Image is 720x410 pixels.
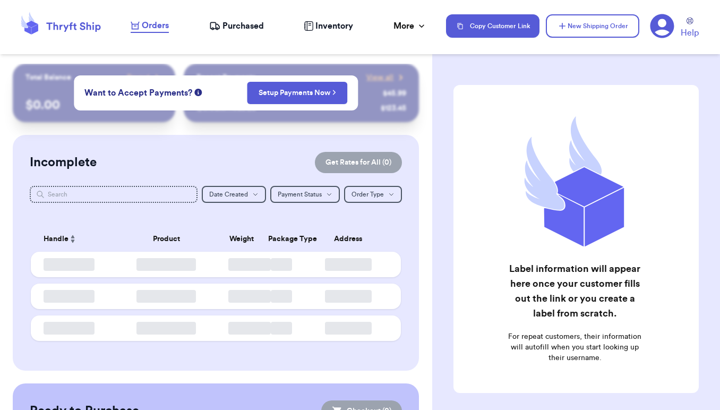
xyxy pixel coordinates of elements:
[222,20,264,32] span: Purchased
[681,18,699,39] a: Help
[366,72,393,83] span: View all
[366,72,406,83] a: View all
[110,226,222,252] th: Product
[304,20,353,32] a: Inventory
[278,191,322,198] span: Payment Status
[681,27,699,39] span: Help
[381,103,406,114] div: $ 123.45
[209,191,248,198] span: Date Created
[25,97,162,114] p: $ 0.00
[352,191,384,198] span: Order Type
[344,186,402,203] button: Order Type
[507,261,643,321] h2: Label information will appear here once your customer fills out the link or you create a label fr...
[393,20,427,32] div: More
[507,331,643,363] p: For repeat customers, their information will autofill when you start looking up their username.
[202,186,266,203] button: Date Created
[315,152,402,173] button: Get Rates for All (0)
[84,87,192,99] span: Want to Accept Payments?
[127,72,162,83] a: Payout
[209,20,264,32] a: Purchased
[30,154,97,171] h2: Incomplete
[247,82,348,104] button: Setup Payments Now
[196,72,255,83] p: Recent Payments
[44,234,68,245] span: Handle
[131,19,169,33] a: Orders
[259,88,337,98] a: Setup Payments Now
[127,72,150,83] span: Payout
[68,233,77,245] button: Sort ascending
[446,14,539,38] button: Copy Customer Link
[142,19,169,32] span: Orders
[222,226,262,252] th: Weight
[383,88,406,99] div: $ 45.99
[546,14,639,38] button: New Shipping Order
[30,186,198,203] input: Search
[315,20,353,32] span: Inventory
[302,226,401,252] th: Address
[270,186,340,203] button: Payment Status
[262,226,302,252] th: Package Type
[25,72,71,83] p: Total Balance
